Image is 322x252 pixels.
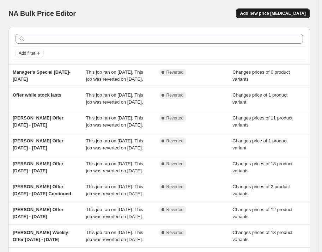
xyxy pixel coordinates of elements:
[166,69,184,75] span: Reverted
[86,69,143,82] span: This job ran on [DATE]. This job was reverted on [DATE].
[232,92,287,105] span: Changes price of 1 product variant
[13,207,63,219] span: [PERSON_NAME] Offer [DATE] - [DATE]
[166,230,184,235] span: Reverted
[13,161,63,173] span: [PERSON_NAME] Offer [DATE] - [DATE]
[232,138,287,150] span: Changes price of 1 product variant
[16,49,44,57] button: Add filter
[166,115,184,121] span: Reverted
[13,138,63,150] span: [PERSON_NAME] Offer [DATE] - [DATE]
[86,161,143,173] span: This job ran on [DATE]. This job was reverted on [DATE].
[13,184,71,196] span: [PERSON_NAME] Offer [DATE] - [DATE] Continued
[13,115,63,128] span: [PERSON_NAME] Offer [DATE] - [DATE]
[232,161,292,173] span: Changes prices of 18 product variants
[166,184,184,190] span: Reverted
[232,184,290,196] span: Changes prices of 2 product variants
[86,184,143,196] span: This job ran on [DATE]. This job was reverted on [DATE].
[232,230,292,242] span: Changes prices of 13 product variants
[240,11,306,16] span: Add new price [MEDICAL_DATA]
[86,230,143,242] span: This job ran on [DATE]. This job was reverted on [DATE].
[166,161,184,167] span: Reverted
[166,92,184,98] span: Reverted
[8,10,76,17] span: NA Bulk Price Editor
[232,207,292,219] span: Changes prices of 12 product variants
[86,138,143,150] span: This job ran on [DATE]. This job was reverted on [DATE].
[86,92,143,105] span: This job ran on [DATE]. This job was reverted on [DATE].
[166,138,184,144] span: Reverted
[86,207,143,219] span: This job ran on [DATE]. This job was reverted on [DATE].
[236,8,310,18] button: Add new price [MEDICAL_DATA]
[13,69,71,82] span: Manager's Special [DATE]- [DATE]
[232,115,292,128] span: Changes prices of 11 product variants
[13,230,68,242] span: [PERSON_NAME] Weekly Offer [DATE] - [DATE]
[13,92,61,98] span: Offer while stock lasts
[86,115,143,128] span: This job ran on [DATE]. This job was reverted on [DATE].
[232,69,290,82] span: Changes prices of 0 product variants
[19,50,35,56] span: Add filter
[166,207,184,213] span: Reverted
